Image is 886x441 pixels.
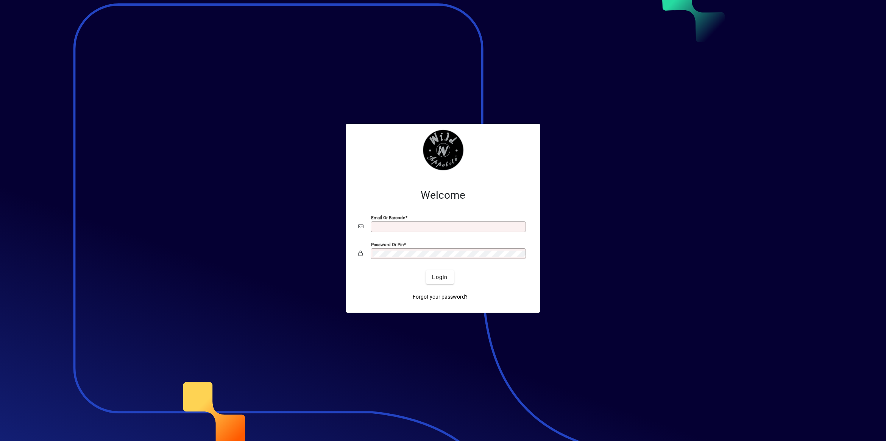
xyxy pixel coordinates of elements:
button: Login [426,270,454,284]
mat-label: Password or Pin [371,242,404,247]
a: Forgot your password? [410,290,471,304]
span: Forgot your password? [413,293,468,301]
span: Login [432,273,448,281]
h2: Welcome [358,189,528,202]
mat-label: Email or Barcode [371,215,405,220]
